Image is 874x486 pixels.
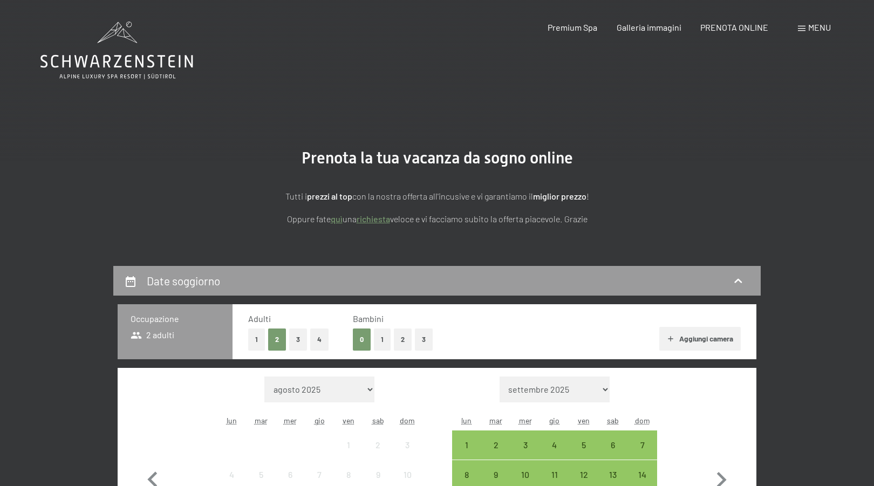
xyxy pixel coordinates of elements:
[227,416,237,425] abbr: lunedì
[334,430,363,460] div: Fri Aug 01 2025
[481,430,510,460] div: Tue Sep 02 2025
[131,313,220,325] h3: Occupazione
[372,416,384,425] abbr: sabato
[548,22,597,32] a: Premium Spa
[302,148,573,167] span: Prenota la tua vacanza da sogno online
[617,22,681,32] a: Galleria immagini
[607,416,619,425] abbr: sabato
[248,328,265,351] button: 1
[289,328,307,351] button: 3
[353,328,371,351] button: 0
[310,328,329,351] button: 4
[461,416,472,425] abbr: lunedì
[628,430,657,460] div: Sun Sep 07 2025
[364,430,393,460] div: arrivo/check-in non effettuabile
[453,441,480,468] div: 1
[549,416,559,425] abbr: giovedì
[808,22,831,32] span: Menu
[268,328,286,351] button: 2
[629,441,656,468] div: 7
[394,328,412,351] button: 2
[569,430,598,460] div: Fri Sep 05 2025
[334,430,363,460] div: arrivo/check-in non effettuabile
[284,416,297,425] abbr: mercoledì
[364,430,393,460] div: Sat Aug 02 2025
[365,441,392,468] div: 2
[541,441,568,468] div: 4
[489,416,502,425] abbr: martedì
[374,328,391,351] button: 1
[415,328,433,351] button: 3
[599,441,626,468] div: 6
[394,441,421,468] div: 3
[628,430,657,460] div: arrivo/check-in possibile
[482,441,509,468] div: 2
[510,430,540,460] div: arrivo/check-in possibile
[481,430,510,460] div: arrivo/check-in possibile
[353,313,384,324] span: Bambini
[335,441,362,468] div: 1
[452,430,481,460] div: Mon Sep 01 2025
[540,430,569,460] div: Thu Sep 04 2025
[307,191,352,201] strong: prezzi al top
[533,191,586,201] strong: miglior prezzo
[578,416,590,425] abbr: venerdì
[255,416,268,425] abbr: martedì
[393,430,422,460] div: Sun Aug 03 2025
[700,22,768,32] a: PRENOTA ONLINE
[167,212,707,226] p: Oppure fate una veloce e vi facciamo subito la offerta piacevole. Grazie
[400,416,415,425] abbr: domenica
[393,430,422,460] div: arrivo/check-in non effettuabile
[131,329,174,341] span: 2 adulti
[452,430,481,460] div: arrivo/check-in possibile
[248,313,271,324] span: Adulti
[331,214,343,224] a: quì
[167,189,707,203] p: Tutti i con la nostra offerta all'incusive e vi garantiamo il !
[635,416,650,425] abbr: domenica
[540,430,569,460] div: arrivo/check-in possibile
[519,416,532,425] abbr: mercoledì
[147,274,220,288] h2: Date soggiorno
[598,430,627,460] div: Sat Sep 06 2025
[511,441,538,468] div: 3
[570,441,597,468] div: 5
[343,416,354,425] abbr: venerdì
[357,214,390,224] a: richiesta
[315,416,325,425] abbr: giovedì
[510,430,540,460] div: Wed Sep 03 2025
[598,430,627,460] div: arrivo/check-in possibile
[659,327,741,351] button: Aggiungi camera
[569,430,598,460] div: arrivo/check-in possibile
